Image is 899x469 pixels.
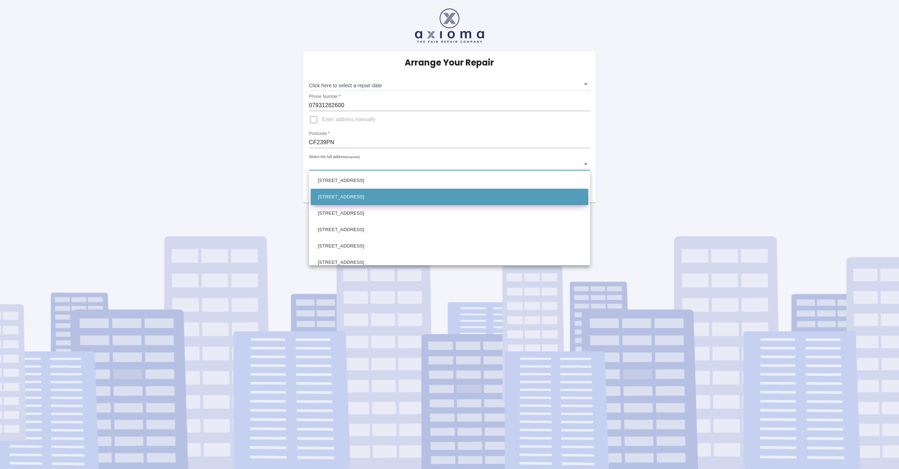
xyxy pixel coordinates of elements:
[311,238,588,254] li: [STREET_ADDRESS]
[311,189,588,205] li: [STREET_ADDRESS]
[311,254,588,271] li: [STREET_ADDRESS]
[311,172,588,189] li: [STREET_ADDRESS]
[311,205,588,222] li: [STREET_ADDRESS]
[311,222,588,238] li: [STREET_ADDRESS]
